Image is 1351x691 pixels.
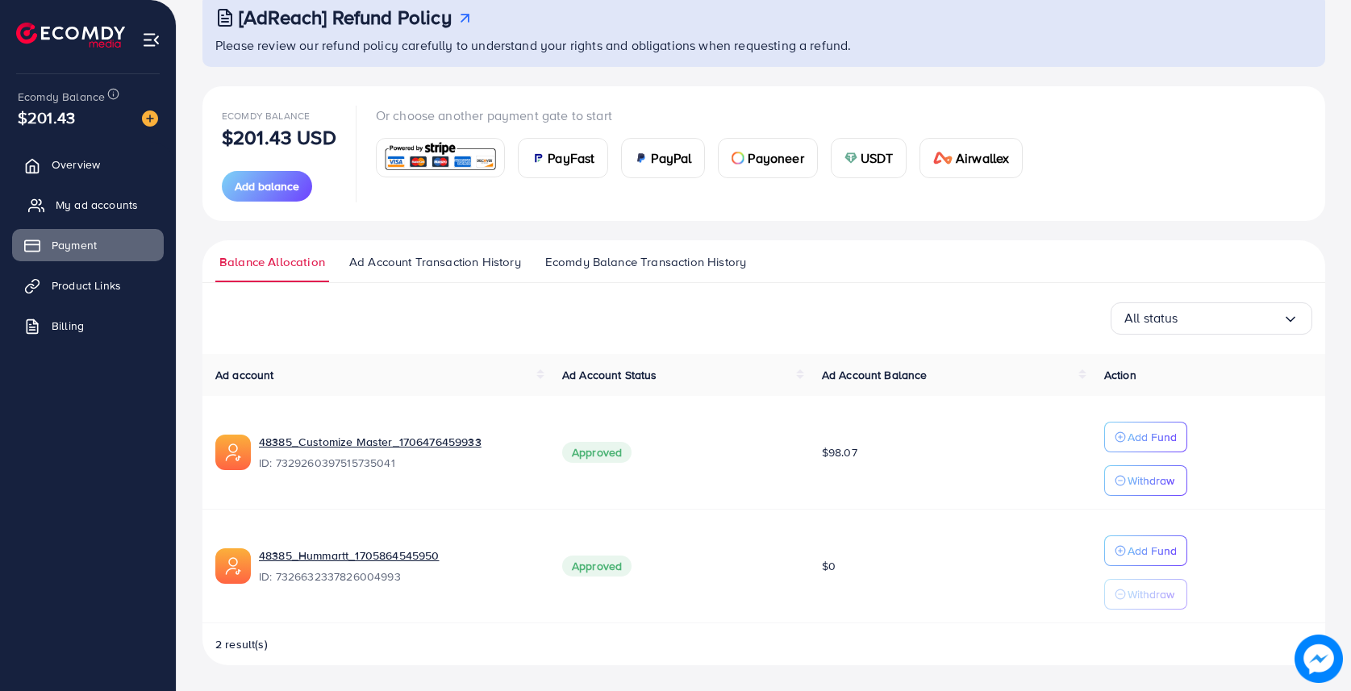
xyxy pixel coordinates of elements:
div: <span class='underline'>48385_Customize Master_1706476459933</span></br>7329260397515735041 [259,434,536,471]
p: Withdraw [1128,585,1174,604]
span: PayFast [548,148,594,168]
span: Ecomdy Balance [222,109,310,123]
img: card [635,152,648,164]
span: Action [1104,367,1136,383]
button: Add Fund [1104,535,1187,566]
p: Or choose another payment gate to start [376,106,1036,125]
span: Payoneer [748,148,803,168]
span: My ad accounts [56,197,138,213]
a: card [376,138,506,177]
span: Approved [562,442,632,463]
a: Overview [12,148,164,181]
div: <span class='underline'>48385_Hummartt_1705864545950</span></br>7326632337826004993 [259,547,536,585]
img: card [532,152,544,164]
span: Ad Account Transaction History [349,253,521,271]
p: $201.43 USD [222,127,336,147]
span: Balance Allocation [219,253,325,271]
a: cardUSDT [831,138,907,178]
img: image [1295,635,1343,683]
input: Search for option [1178,306,1282,331]
img: ic-ads-acc.e4c84228.svg [215,435,251,470]
a: Billing [12,310,164,342]
span: USDT [861,148,894,168]
p: Add Fund [1128,427,1177,447]
span: Ad Account Balance [822,367,928,383]
a: cardPayPal [621,138,705,178]
img: card [732,152,744,164]
span: ID: 7329260397515735041 [259,455,536,471]
a: cardAirwallex [919,138,1023,178]
span: $98.07 [822,444,857,460]
span: $0 [822,558,836,574]
p: Withdraw [1128,471,1174,490]
span: Ecomdy Balance Transaction History [545,253,746,271]
button: Withdraw [1104,465,1187,496]
p: Add Fund [1128,541,1177,560]
img: logo [16,23,125,48]
span: Billing [52,318,84,334]
button: Add Fund [1104,422,1187,452]
span: 2 result(s) [215,636,268,652]
img: card [844,152,857,164]
div: Search for option [1111,302,1312,335]
img: image [142,110,158,127]
span: Add balance [235,178,299,194]
button: Withdraw [1104,579,1187,610]
img: card [382,140,500,175]
img: card [933,152,953,164]
span: Product Links [52,277,121,293]
a: Product Links [12,269,164,302]
img: menu [142,31,161,49]
span: Ecomdy Balance [18,89,105,105]
span: Ad account [215,367,274,383]
span: Payment [52,237,97,253]
span: Ad Account Status [562,367,657,383]
span: $201.43 [18,106,75,129]
span: Airwallex [956,148,1009,168]
span: All status [1124,306,1178,331]
a: cardPayoneer [718,138,817,178]
span: PayPal [651,148,691,168]
a: 48385_Customize Master_1706476459933 [259,434,536,450]
span: Approved [562,556,632,577]
h3: [AdReach] Refund Policy [239,6,452,29]
a: My ad accounts [12,189,164,221]
span: Overview [52,156,100,173]
a: 48385_Hummartt_1705864545950 [259,547,536,564]
span: ID: 7326632337826004993 [259,568,536,585]
button: Add balance [222,171,312,202]
p: Please review our refund policy carefully to understand your rights and obligations when requesti... [215,35,1316,55]
a: Payment [12,229,164,261]
a: cardPayFast [518,138,608,178]
img: ic-ads-acc.e4c84228.svg [215,548,251,584]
